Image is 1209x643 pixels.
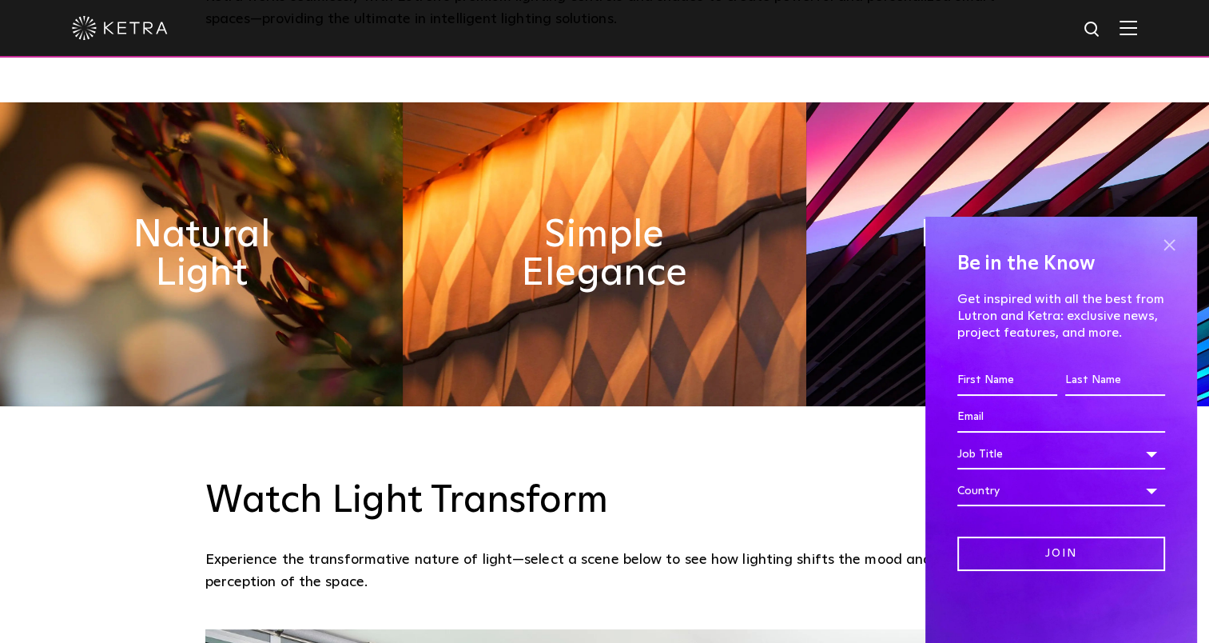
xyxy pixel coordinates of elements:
h3: Watch Light Transform [205,478,1004,525]
img: search icon [1083,20,1103,40]
input: First Name [957,365,1057,396]
div: Job Title [957,439,1165,469]
h2: Natural Light [101,216,302,293]
div: Country [957,476,1165,506]
img: simple_elegance [403,102,805,406]
p: Experience the transformative nature of light—select a scene below to see how lighting shifts the... [205,549,996,594]
h2: Simple Elegance [503,216,705,293]
input: Last Name [1065,365,1165,396]
p: Get inspired with all the best from Lutron and Ketra: exclusive news, project features, and more. [957,291,1165,341]
h4: Be in the Know [957,249,1165,279]
input: Email [957,402,1165,433]
img: Hamburger%20Nav.svg [1120,20,1137,35]
img: flexible_timeless_ketra [806,102,1209,406]
img: ketra-logo-2019-white [72,16,168,40]
h2: Flexible & Timeless [907,216,1108,293]
input: Join [957,537,1165,571]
